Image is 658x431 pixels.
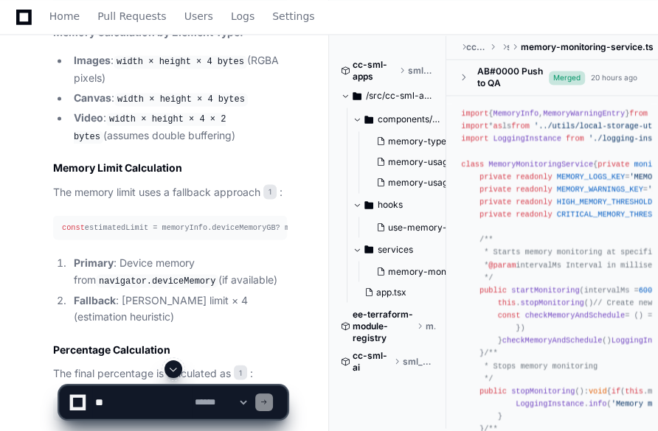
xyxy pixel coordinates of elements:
[557,197,652,206] span: HIGH_MEMORY_THRESHOLD
[511,122,530,130] span: from
[370,152,450,172] button: memory-usage.scss
[520,298,583,307] span: stopMonitoring
[549,71,585,85] span: Merged
[543,109,625,118] span: MemoryWarningEntry
[69,90,287,108] li: :
[74,113,226,144] code: width × height × 4 × 2 bytes
[479,185,511,194] span: private
[53,161,287,175] h2: Memory Limit Calculation
[212,222,275,231] span: deviceMemoryGB
[74,111,103,124] strong: Video
[598,160,629,169] span: private
[388,177,468,189] span: memory-usage.tsx
[516,172,552,181] span: readonly
[516,197,552,206] span: readonly
[370,261,450,281] button: memory-monitoring-service.ts
[502,336,603,345] span: checkMemoryAndSchedule
[521,41,654,53] span: memory-monitoring-service.ts
[376,286,406,298] span: app.tsx
[498,311,521,320] span: const
[498,298,516,307] span: this
[488,261,516,270] span: @param
[493,122,502,130] span: as
[461,134,488,143] span: import
[591,72,637,83] div: 20 hours ago
[461,122,488,130] span: import
[353,349,391,373] span: cc-sml-ai
[231,12,254,21] span: Logs
[507,41,509,53] span: services
[488,160,593,169] span: MemoryMonitoringService
[272,12,314,21] span: Settings
[388,265,518,277] span: memory-monitoring-service.ts
[516,185,552,194] span: readonly
[53,342,287,357] h2: Percentage Calculation
[408,65,436,77] span: sml_dev
[388,156,474,168] span: memory-usage.scss
[557,185,643,194] span: MEMORY_WARNINGS_KEY
[557,172,625,181] span: MEMORY_LOGS_KEY
[53,26,243,38] strong: Memory Calculation by Element Type:
[184,12,213,21] span: Users
[388,221,488,233] span: use-memory-monitor.ts
[74,91,111,104] strong: Canvas
[493,134,561,143] span: LoggingInstance
[477,66,549,89] div: AB#0000 Push to QA
[364,196,373,214] svg: Directory
[370,217,450,237] button: use-memory-monitor.ts
[69,254,287,288] li: : Device memory from (if available)
[62,221,278,234] div: estimatedLimit = memoryInfo. ? memoryInfo. * : jsHeapLimit *
[353,237,447,261] button: services
[378,113,447,125] span: components/memory-usage
[426,320,435,332] span: main
[69,110,287,144] li: : (assumes double buffering)
[359,281,438,302] button: app.tsx
[364,240,373,258] svg: Directory
[511,286,579,295] span: startMonitoring
[370,172,450,193] button: memory-usage.tsx
[479,172,511,181] span: private
[370,131,450,152] button: memory-type.ts
[49,12,80,21] span: Home
[479,286,507,295] span: public
[378,243,413,255] span: services
[97,12,166,21] span: Pull Requests
[566,134,584,143] span: from
[353,308,414,343] span: ee-terraform-module-registry
[74,256,114,268] strong: Primary
[69,292,287,326] li: : [PERSON_NAME] limit × 4 (estimation heuristic)
[493,109,538,118] span: MemoryInfo
[461,109,488,118] span: import
[74,293,116,306] strong: Fallback
[353,87,361,105] svg: Directory
[378,199,403,211] span: hooks
[74,54,111,66] strong: Images
[62,222,85,231] span: const
[466,41,488,53] span: cc-sml-apps-ui-mobile
[353,193,447,217] button: hooks
[388,136,456,147] span: memory-type.ts
[69,52,287,86] li: : (RGBA pixels)
[114,93,248,106] code: width × height × 4 bytes
[479,197,511,206] span: private
[364,111,373,128] svg: Directory
[263,184,277,199] span: 1
[353,108,447,131] button: components/memory-usage
[366,90,435,102] span: /src/cc-sml-apps-ui-mobile/src
[516,210,552,219] span: readonly
[53,184,287,201] p: The memory limit uses a fallback approach :
[403,355,435,367] span: sml_dev
[114,55,247,69] code: width × height × 4 bytes
[353,59,396,83] span: cc-sml-apps
[525,311,626,320] span: checkMemoryAndSchedule
[461,160,484,169] span: class
[341,84,435,108] button: /src/cc-sml-apps-ui-mobile/src
[96,274,218,287] code: navigator.deviceMemory
[629,109,648,118] span: from
[479,210,511,219] span: private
